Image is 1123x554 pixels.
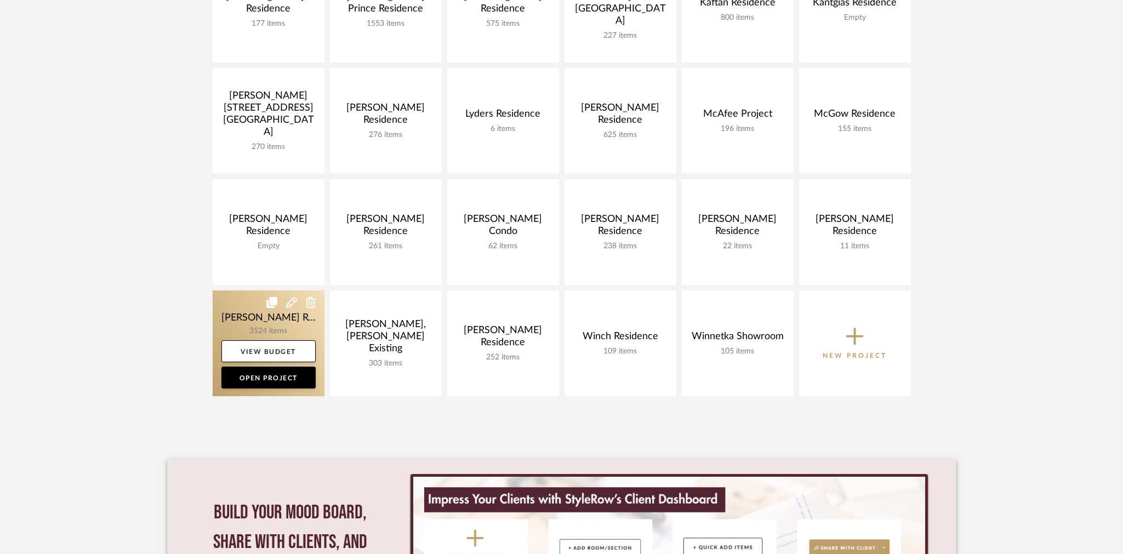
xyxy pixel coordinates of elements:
div: 196 items [691,124,785,134]
div: [PERSON_NAME] Condo [456,213,550,242]
div: 800 items [691,13,785,22]
div: McAfee Project [691,108,785,124]
div: [PERSON_NAME] Residence [339,102,433,130]
a: View Budget [221,340,316,362]
div: Empty [808,13,902,22]
a: Open Project [221,367,316,389]
div: [PERSON_NAME] Residence [573,102,668,130]
div: [PERSON_NAME] Residence [691,213,785,242]
div: [PERSON_NAME] Residence [339,213,433,242]
div: 155 items [808,124,902,134]
div: [PERSON_NAME] [STREET_ADDRESS][GEOGRAPHIC_DATA] [221,90,316,142]
div: 575 items [456,19,550,28]
div: McGow Residence [808,108,902,124]
div: 62 items [456,242,550,251]
div: 625 items [573,130,668,140]
div: Winnetka Showroom [691,330,785,347]
div: 227 items [573,31,668,41]
div: 6 items [456,124,550,134]
div: 238 items [573,242,668,251]
div: [PERSON_NAME] Residence [221,213,316,242]
div: 276 items [339,130,433,140]
button: New Project [799,290,911,396]
div: [PERSON_NAME] Residence [573,213,668,242]
div: [PERSON_NAME], [PERSON_NAME] Existing [339,318,433,359]
div: Lyders Residence [456,108,550,124]
div: [PERSON_NAME] Residence [456,324,550,353]
div: 109 items [573,347,668,356]
div: 1553 items [339,19,433,28]
div: 11 items [808,242,902,251]
div: [PERSON_NAME] Residence [808,213,902,242]
div: 177 items [221,19,316,28]
div: 22 items [691,242,785,251]
div: 252 items [456,353,550,362]
div: 303 items [339,359,433,368]
div: Winch Residence [573,330,668,347]
div: 261 items [339,242,433,251]
div: 105 items [691,347,785,356]
div: 270 items [221,142,316,152]
div: Empty [221,242,316,251]
p: New Project [823,350,887,361]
